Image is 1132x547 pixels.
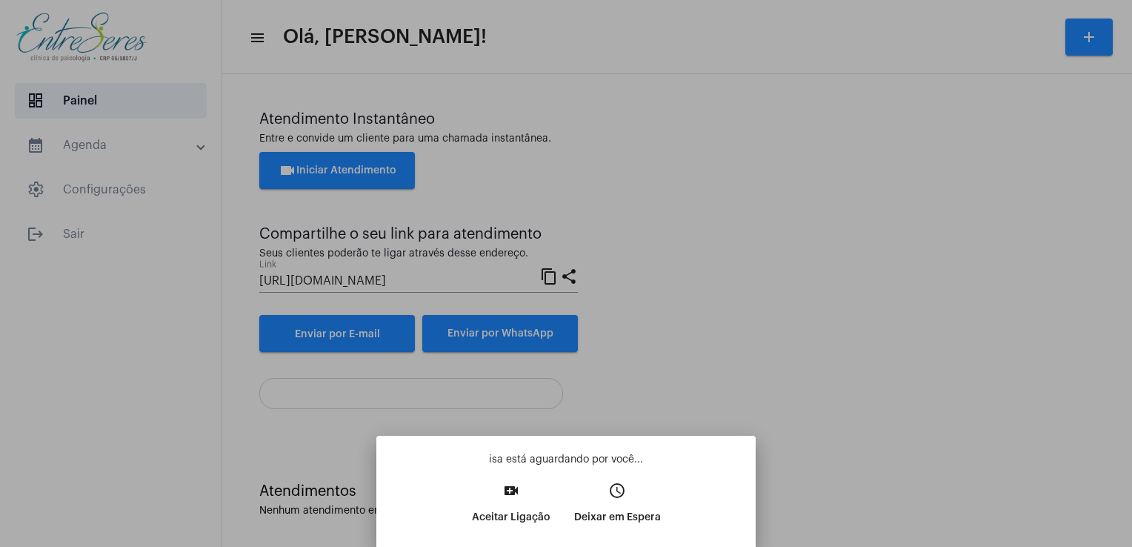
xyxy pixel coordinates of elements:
[388,452,744,467] p: isa está aguardando por você...
[472,504,550,531] p: Aceitar Ligação
[502,482,520,500] mat-icon: video_call
[574,504,661,531] p: Deixar em Espera
[608,482,626,500] mat-icon: access_time
[460,477,562,541] button: Aceitar Ligação
[562,477,673,541] button: Deixar em Espera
